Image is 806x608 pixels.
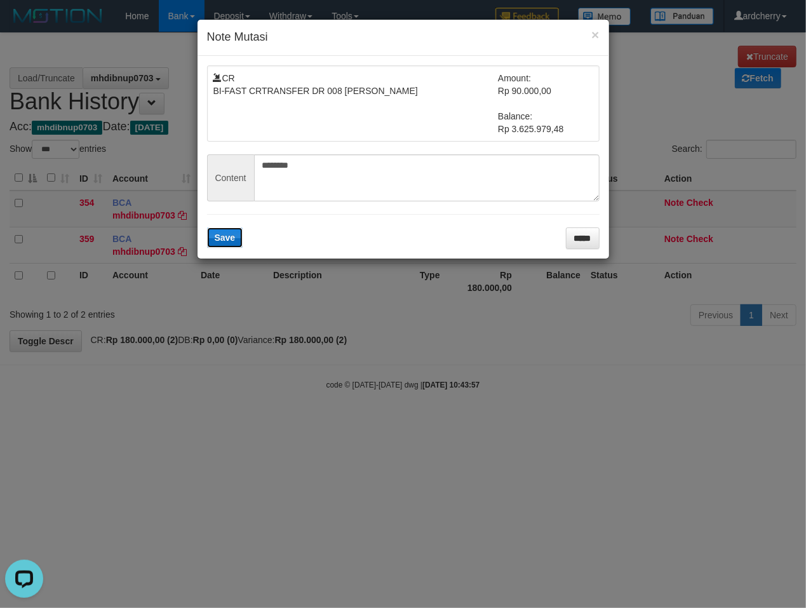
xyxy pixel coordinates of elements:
[207,29,600,46] h4: Note Mutasi
[591,28,599,41] button: ×
[207,154,254,201] span: Content
[498,72,593,135] td: Amount: Rp 90.000,00 Balance: Rp 3.625.979,48
[5,5,43,43] button: Open LiveChat chat widget
[213,72,499,135] td: CR BI-FAST CRTRANSFER DR 008 [PERSON_NAME]
[207,227,243,248] button: Save
[215,233,236,243] span: Save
